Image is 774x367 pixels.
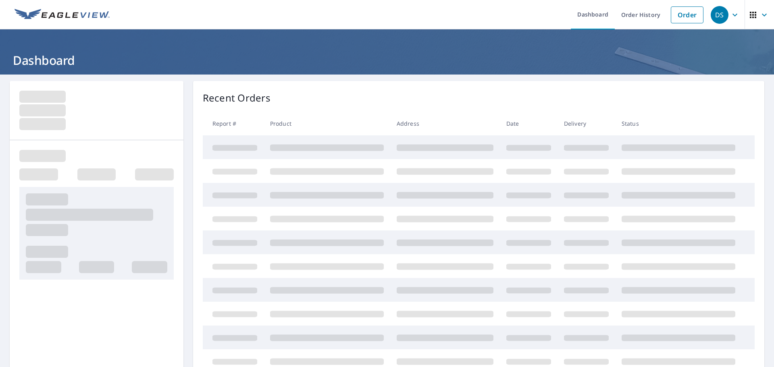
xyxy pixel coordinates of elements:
[390,112,500,135] th: Address
[264,112,390,135] th: Product
[15,9,110,21] img: EV Logo
[10,52,764,68] h1: Dashboard
[500,112,558,135] th: Date
[203,112,264,135] th: Report #
[711,6,728,24] div: DS
[671,6,703,23] a: Order
[558,112,615,135] th: Delivery
[615,112,742,135] th: Status
[203,91,270,105] p: Recent Orders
